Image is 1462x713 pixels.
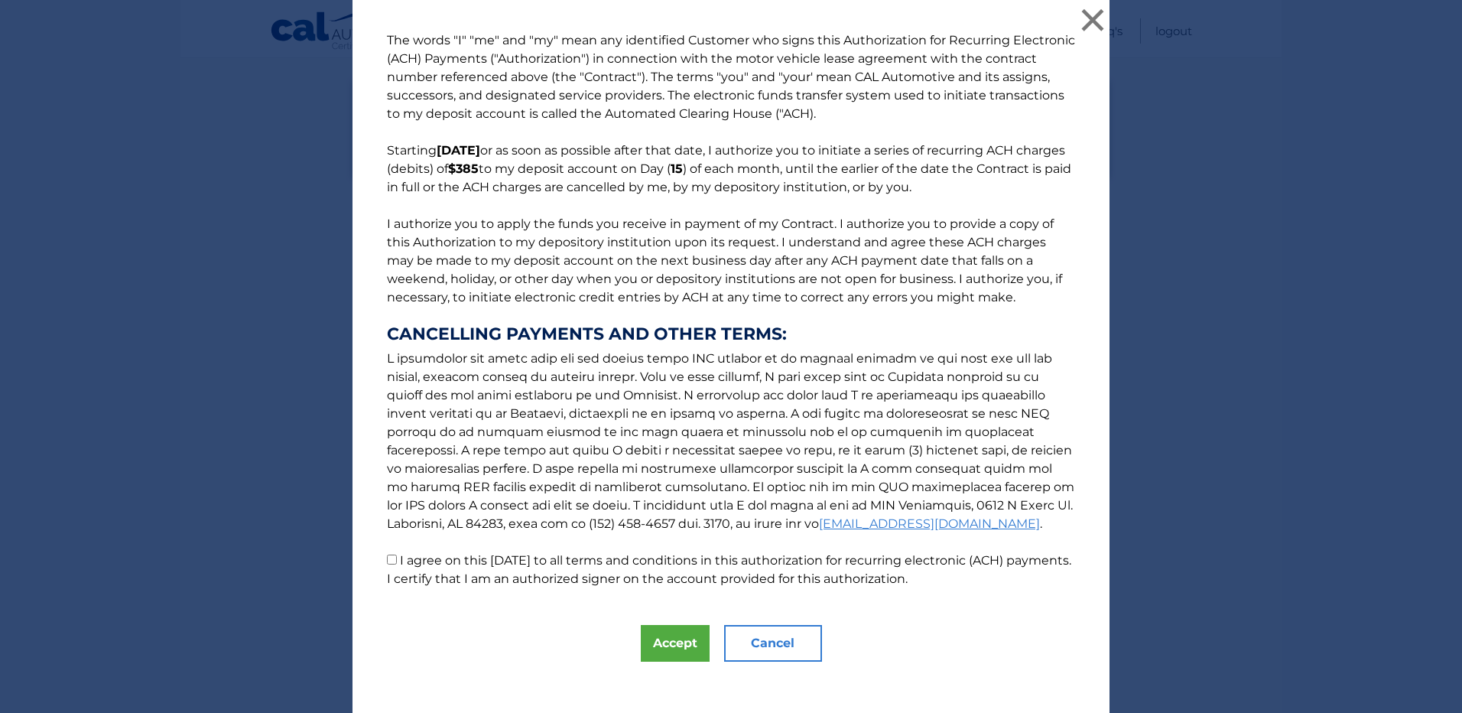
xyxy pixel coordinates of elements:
p: The words "I" "me" and "my" mean any identified Customer who signs this Authorization for Recurri... [372,31,1090,588]
label: I agree on this [DATE] to all terms and conditions in this authorization for recurring electronic... [387,553,1071,586]
button: × [1077,5,1108,35]
b: 15 [671,161,683,176]
b: $385 [448,161,479,176]
button: Accept [641,625,710,662]
button: Cancel [724,625,822,662]
a: [EMAIL_ADDRESS][DOMAIN_NAME] [819,516,1040,531]
b: [DATE] [437,143,480,158]
strong: CANCELLING PAYMENTS AND OTHER TERMS: [387,325,1075,343]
